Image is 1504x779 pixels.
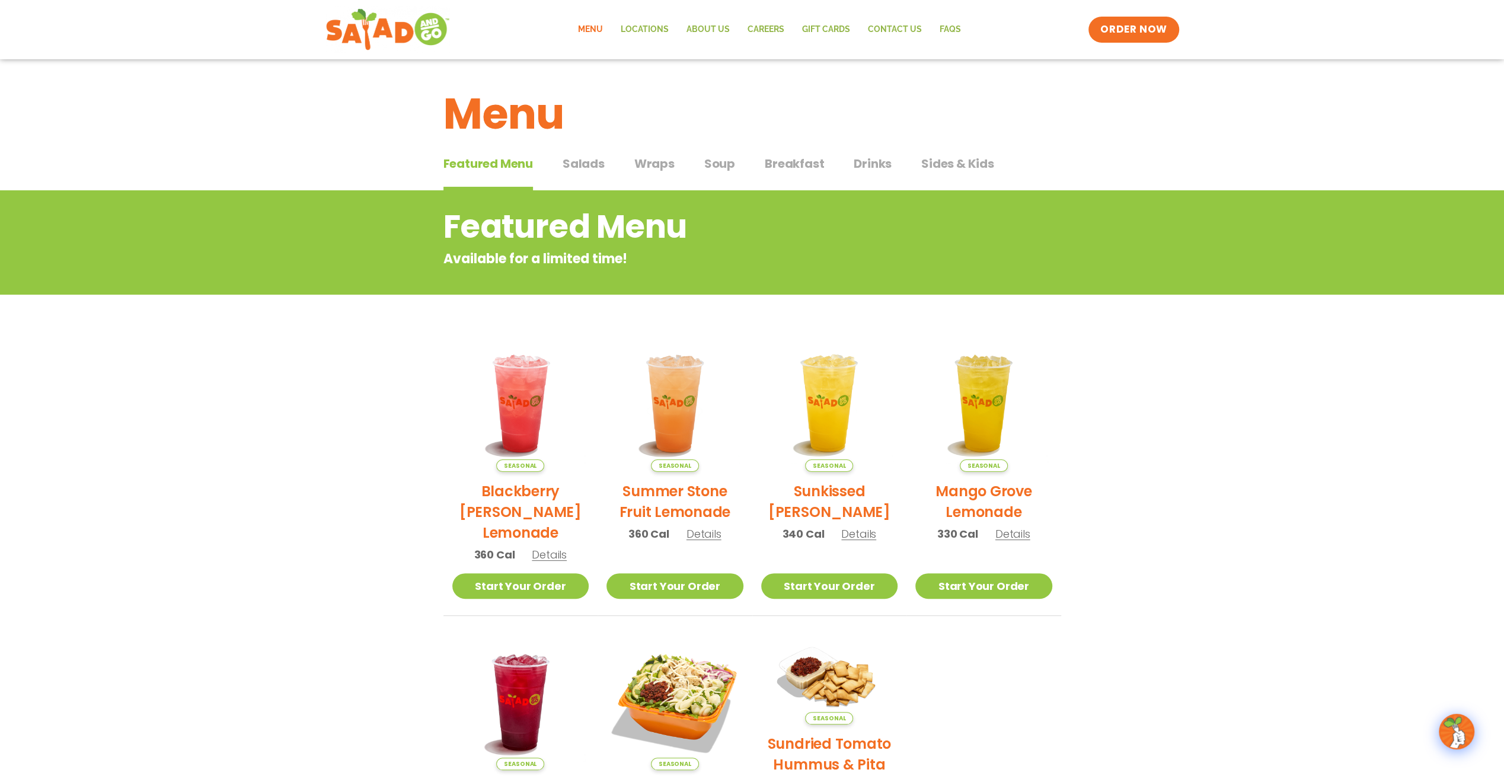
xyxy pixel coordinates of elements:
span: Breakfast [765,155,824,173]
span: 330 Cal [937,526,978,542]
img: Product photo for Tuscan Summer Salad [606,634,743,771]
span: 360 Cal [628,526,669,542]
span: 340 Cal [783,526,825,542]
img: new-SAG-logo-768×292 [325,6,451,53]
a: Start Your Order [452,573,589,599]
a: Contact Us [859,16,931,43]
span: Seasonal [960,459,1008,472]
nav: Menu [569,16,970,43]
span: Featured Menu [443,155,533,173]
span: Wraps [634,155,675,173]
span: Seasonal [496,758,544,770]
img: Product photo for Sundried Tomato Hummus & Pita Chips [761,634,898,725]
span: Seasonal [496,459,544,472]
a: Start Your Order [606,573,743,599]
h1: Menu [443,82,1061,146]
span: Details [995,526,1030,541]
span: Sides & Kids [921,155,994,173]
img: Product photo for Sunkissed Yuzu Lemonade [761,335,898,472]
img: Product photo for Black Cherry Orchard Lemonade [452,634,589,771]
a: FAQs [931,16,970,43]
a: Careers [739,16,793,43]
span: Seasonal [651,459,699,472]
h2: Sunkissed [PERSON_NAME] [761,481,898,522]
img: Product photo for Summer Stone Fruit Lemonade [606,335,743,472]
a: Start Your Order [915,573,1052,599]
h2: Summer Stone Fruit Lemonade [606,481,743,522]
div: Tabbed content [443,151,1061,191]
span: Details [841,526,876,541]
span: Details [532,547,567,562]
span: Salads [563,155,605,173]
a: Locations [612,16,678,43]
img: Product photo for Blackberry Bramble Lemonade [452,335,589,472]
h2: Featured Menu [443,203,966,251]
span: Drinks [854,155,892,173]
span: ORDER NOW [1100,23,1167,37]
img: Product photo for Mango Grove Lemonade [915,335,1052,472]
a: ORDER NOW [1088,17,1179,43]
span: Seasonal [805,712,853,724]
span: Details [686,526,721,541]
img: wpChatIcon [1440,715,1473,748]
span: Seasonal [651,758,699,770]
a: Menu [569,16,612,43]
h2: Mango Grove Lemonade [915,481,1052,522]
p: Available for a limited time! [443,249,966,269]
span: Seasonal [805,459,853,472]
a: GIFT CARDS [793,16,859,43]
span: Soup [704,155,735,173]
a: About Us [678,16,739,43]
a: Start Your Order [761,573,898,599]
span: 360 Cal [474,547,515,563]
h2: Blackberry [PERSON_NAME] Lemonade [452,481,589,543]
